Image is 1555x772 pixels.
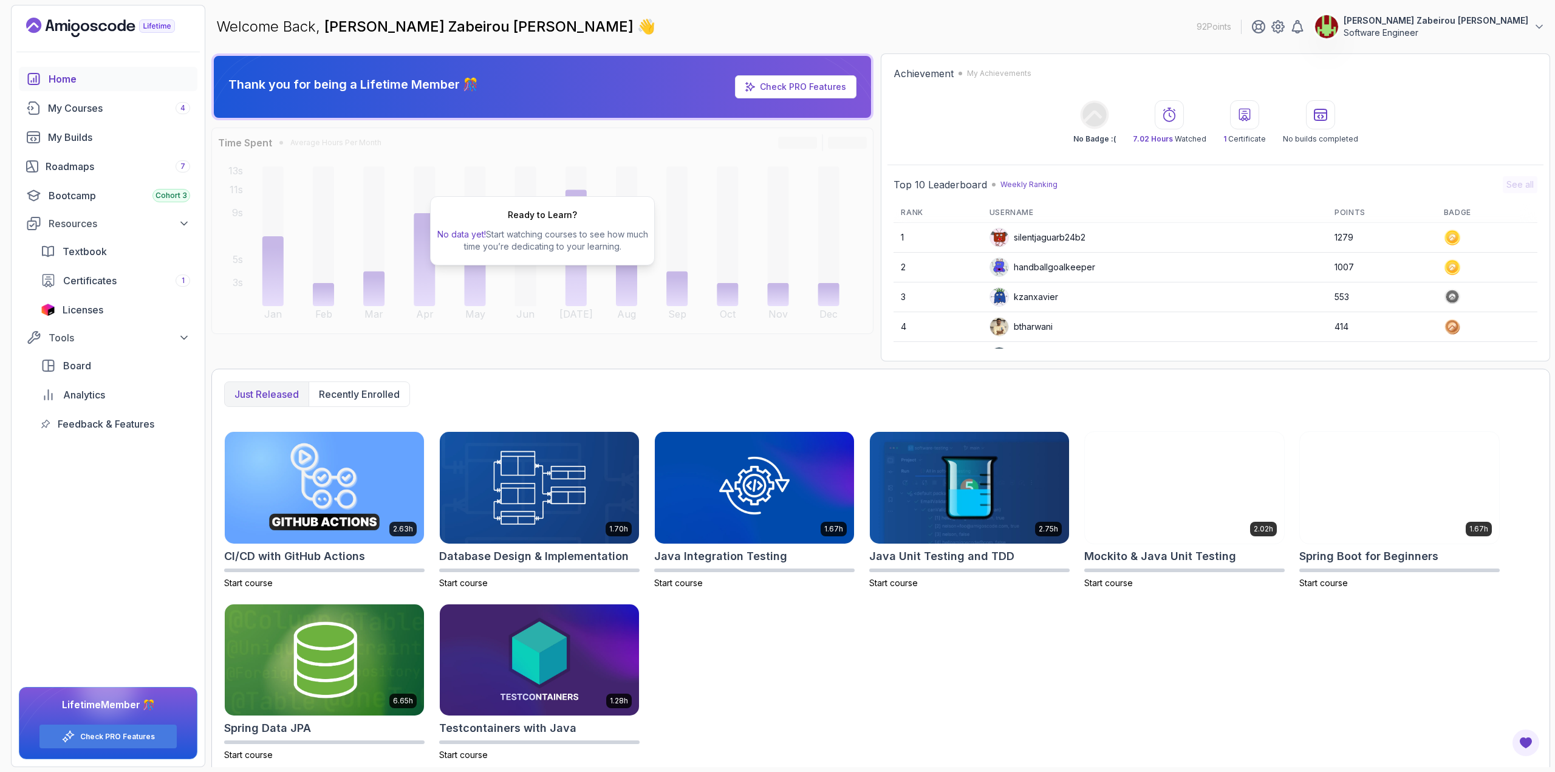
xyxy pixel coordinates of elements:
a: textbook [33,239,197,264]
p: No builds completed [1283,134,1358,144]
p: Certificate [1223,134,1266,144]
div: Resources [49,216,190,231]
h2: Mockito & Java Unit Testing [1084,548,1236,565]
span: Start course [1299,578,1348,588]
div: handballgoalkeeper [989,258,1095,277]
a: roadmaps [19,154,197,179]
a: courses [19,96,197,120]
p: Watched [1133,134,1206,144]
h2: Java Integration Testing [654,548,787,565]
p: 1.70h [609,524,628,534]
p: Start watching courses to see how much time you’re dedicating to your learning. [436,228,649,253]
a: home [19,67,197,91]
img: Java Unit Testing and TDD card [870,432,1069,544]
h2: Java Unit Testing and TDD [869,548,1014,565]
p: 2.75h [1039,524,1058,534]
h2: Ready to Learn? [508,209,577,221]
a: Landing page [26,18,203,37]
a: Spring Data JPA card6.65hSpring Data JPAStart course [224,604,425,762]
h2: Testcontainers with Java [439,720,576,737]
td: 5 [894,342,982,372]
th: Rank [894,203,982,223]
button: Open Feedback Button [1511,728,1540,757]
div: kzanxavier [989,287,1058,307]
p: 2.63h [393,524,413,534]
img: Java Integration Testing card [655,432,854,544]
div: silentjaguarb24b2 [989,228,1085,247]
a: Check PRO Features [80,732,155,742]
a: builds [19,125,197,149]
td: 553 [1327,282,1437,312]
span: [PERSON_NAME] Zabeirou [PERSON_NAME] [324,18,637,35]
a: CI/CD with GitHub Actions card2.63hCI/CD with GitHub ActionsStart course [224,431,425,589]
span: 7 [180,162,185,171]
a: Java Unit Testing and TDD card2.75hJava Unit Testing and TDDStart course [869,431,1070,589]
th: Badge [1437,203,1537,223]
img: jetbrains icon [41,304,55,316]
span: Start course [654,578,703,588]
button: Resources [19,213,197,234]
img: Database Design & Implementation card [440,432,639,544]
span: Feedback & Features [58,417,154,431]
div: Bootcamp [49,188,190,203]
a: Testcontainers with Java card1.28hTestcontainers with JavaStart course [439,604,640,762]
p: Recently enrolled [319,387,400,401]
a: licenses [33,298,197,322]
span: 1 [1223,134,1226,143]
span: Cohort 3 [155,191,187,200]
p: Just released [234,387,299,401]
td: 1 [894,223,982,253]
span: 👋 [635,15,659,39]
p: Weekly Ranking [1000,180,1058,190]
a: feedback [33,412,197,436]
td: 2 [894,253,982,282]
span: 7.02 Hours [1133,134,1173,143]
h2: Spring Data JPA [224,720,311,737]
img: Mockito & Java Unit Testing card [1085,432,1284,544]
button: Tools [19,327,197,349]
h2: CI/CD with GitHub Actions [224,548,365,565]
span: Start course [224,750,273,760]
p: No Badge :( [1073,134,1116,144]
div: My Courses [48,101,190,115]
p: 1.28h [610,696,628,706]
span: Start course [869,578,918,588]
a: board [33,354,197,378]
td: 282 [1327,342,1437,372]
img: default monster avatar [990,288,1008,306]
span: 1 [182,276,185,285]
div: My Builds [48,130,190,145]
div: Home [49,72,190,86]
button: Recently enrolled [309,382,409,406]
a: bootcamp [19,183,197,208]
a: Java Integration Testing card1.67hJava Integration TestingStart course [654,431,855,589]
p: 6.65h [393,696,413,706]
span: Start course [1084,578,1133,588]
div: Tools [49,330,190,345]
span: Textbook [63,244,107,259]
h2: Spring Boot for Beginners [1299,548,1438,565]
div: Apply5489 [989,347,1058,366]
p: Software Engineer [1344,27,1528,39]
div: Roadmaps [46,159,190,174]
p: [PERSON_NAME] Zabeirou [PERSON_NAME] [1344,15,1528,27]
a: Check PRO Features [760,81,846,92]
td: 1007 [1327,253,1437,282]
button: See all [1503,176,1537,193]
a: Spring Boot for Beginners card1.67hSpring Boot for BeginnersStart course [1299,431,1500,589]
a: certificates [33,268,197,293]
img: default monster avatar [990,228,1008,247]
img: Testcontainers with Java card [440,604,639,716]
p: 1.67h [824,524,843,534]
td: 3 [894,282,982,312]
p: 92 Points [1197,21,1231,33]
img: user profile image [1315,15,1338,38]
th: Points [1327,203,1437,223]
img: user profile image [990,318,1008,336]
th: Username [982,203,1327,223]
img: Spring Data JPA card [225,604,424,716]
a: Mockito & Java Unit Testing card2.02hMockito & Java Unit TestingStart course [1084,431,1285,589]
span: Licenses [63,302,103,317]
img: CI/CD with GitHub Actions card [225,432,424,544]
button: user profile image[PERSON_NAME] Zabeirou [PERSON_NAME]Software Engineer [1314,15,1545,39]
